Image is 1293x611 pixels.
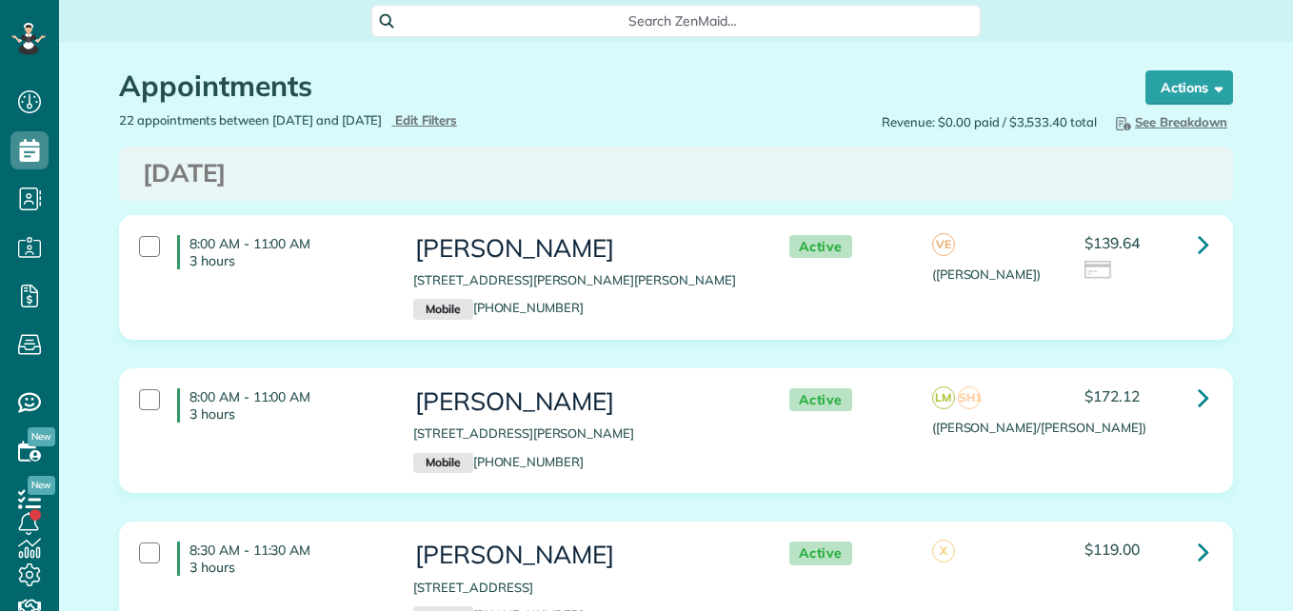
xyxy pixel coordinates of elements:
[413,424,750,443] p: [STREET_ADDRESS][PERSON_NAME]
[932,233,955,256] span: VE
[789,235,852,259] span: Active
[932,540,955,562] span: X
[413,542,750,569] h3: [PERSON_NAME]
[413,453,472,474] small: Mobile
[189,405,385,423] p: 3 hours
[413,579,750,597] p: [STREET_ADDRESS]
[882,113,1097,131] span: Revenue: $0.00 paid / $3,533.40 total
[391,112,457,128] a: Edit Filters
[413,299,472,320] small: Mobile
[789,388,852,412] span: Active
[105,111,676,129] div: 22 appointments between [DATE] and [DATE]
[189,252,385,269] p: 3 hours
[413,300,584,315] a: Mobile[PHONE_NUMBER]
[189,559,385,576] p: 3 hours
[1084,386,1140,405] span: $172.12
[932,420,1146,435] span: ([PERSON_NAME]/[PERSON_NAME])
[177,235,385,269] h4: 8:00 AM - 11:00 AM
[413,271,750,289] p: [STREET_ADDRESS][PERSON_NAME][PERSON_NAME]
[932,386,955,409] span: LM
[958,386,981,409] span: SH1
[1106,111,1233,132] button: See Breakdown
[143,160,1209,187] h3: [DATE]
[413,454,584,469] a: Mobile[PHONE_NUMBER]
[1112,114,1227,129] span: See Breakdown
[1084,540,1140,559] span: $119.00
[413,235,750,263] h3: [PERSON_NAME]
[1145,70,1233,105] button: Actions
[177,542,385,576] h4: 8:30 AM - 11:30 AM
[789,542,852,565] span: Active
[1084,261,1113,282] img: icon_credit_card_neutral-3d9a980bd25ce6dbb0f2033d7200983694762465c175678fcbc2d8f4bc43548e.png
[1084,233,1140,252] span: $139.64
[119,70,1109,102] h1: Appointments
[28,476,55,495] span: New
[28,427,55,446] span: New
[395,112,457,128] span: Edit Filters
[932,266,1041,282] span: ([PERSON_NAME])
[413,388,750,416] h3: [PERSON_NAME]
[177,388,385,423] h4: 8:00 AM - 11:00 AM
